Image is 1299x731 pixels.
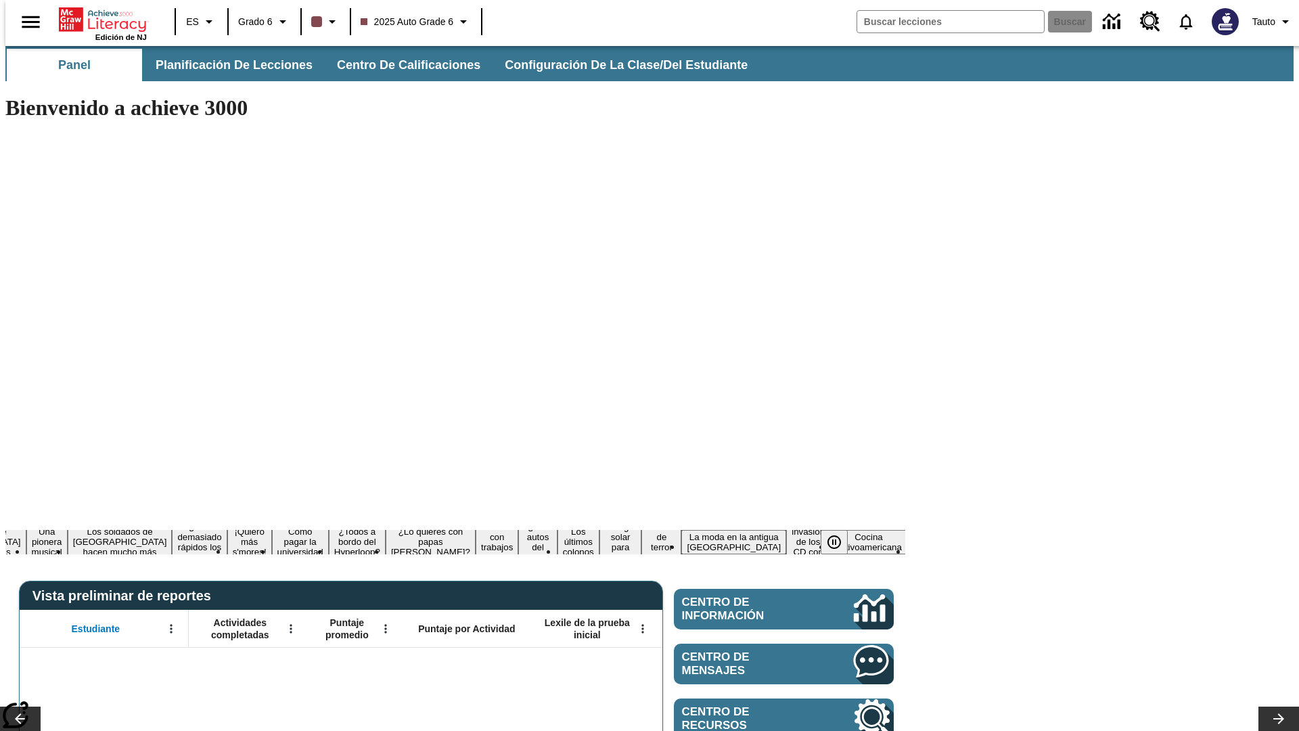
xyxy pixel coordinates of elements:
[329,525,386,559] button: Diapositiva 8 ¿Todos a bordo del Hyperloop?
[505,58,748,73] span: Configuración de la clase/del estudiante
[186,15,199,29] span: ES
[518,520,557,564] button: Diapositiva 11 ¿Los autos del futuro?
[682,596,808,623] span: Centro de información
[476,520,518,564] button: Diapositiva 10 Niños con trabajos sucios
[145,49,323,81] button: Planificación de lecciones
[238,15,273,29] span: Grado 6
[5,46,1294,81] div: Subbarra de navegación
[418,623,515,635] span: Puntaje por Actividad
[674,589,894,629] a: Centro de información
[361,15,454,29] span: 2025 Auto Grade 6
[641,510,681,575] button: Diapositiva 14 La historia de terror del tomate
[196,617,285,641] span: Actividades completadas
[172,520,227,564] button: Diapositiva 5 ¿Son demasiado rápidos los Speedos?
[233,9,296,34] button: Grado: Grado 6, Elige un grado
[857,11,1044,32] input: Buscar campo
[633,619,653,639] button: Abrir menú
[386,525,476,559] button: Diapositiva 9 ¿Lo quieres con papas fritas?
[59,5,147,41] div: Portada
[1095,3,1132,41] a: Centro de información
[830,530,907,554] button: Diapositiva 17 Cocina nativoamericana
[68,525,173,559] button: Diapositiva 4 Los soldados de EE.UU. hacen mucho más
[95,33,147,41] span: Edición de NJ
[5,49,760,81] div: Subbarra de navegación
[1204,4,1247,39] button: Escoja un nuevo avatar
[1247,9,1299,34] button: Perfil/Configuración
[375,619,396,639] button: Abrir menú
[337,58,480,73] span: Centro de calificaciones
[306,9,346,34] button: El color de la clase es café oscuro. Cambiar el color de la clase.
[1132,3,1168,40] a: Centro de recursos, Se abrirá en una pestaña nueva.
[682,650,813,678] span: Centro de mensajes
[821,530,848,554] button: Pausar
[674,644,894,684] a: Centro de mensajes
[272,525,329,559] button: Diapositiva 7 Cómo pagar la universidad
[1252,15,1275,29] span: Tauto
[599,520,642,564] button: Diapositiva 13 Energía solar para todos
[326,49,491,81] button: Centro de calificaciones
[156,58,313,73] span: Planificación de lecciones
[59,6,147,33] a: Portada
[355,9,478,34] button: Clase: 2025 Auto Grade 6, Selecciona una clase
[5,95,905,120] h1: Bienvenido a achieve 3000
[32,588,218,604] span: Vista preliminar de reportes
[58,58,91,73] span: Panel
[11,2,51,42] button: Abrir el menú lateral
[494,49,758,81] button: Configuración de la clase/del estudiante
[538,617,637,641] span: Lexile de la prueba inicial
[180,9,223,34] button: Lenguaje: ES, Selecciona un idioma
[1258,707,1299,731] button: Carrusel de lecciones, seguir
[227,525,272,559] button: Diapositiva 6 ¡Quiero más s'mores!
[557,525,599,559] button: Diapositiva 12 Los últimos colonos
[821,530,861,554] div: Pausar
[161,619,181,639] button: Abrir menú
[72,623,120,635] span: Estudiante
[7,49,142,81] button: Panel
[26,525,68,559] button: Diapositiva 3 Una pionera musical
[786,514,830,569] button: Diapositiva 16 La invasión de los CD con Internet
[281,619,301,639] button: Abrir menú
[315,617,380,641] span: Puntaje promedio
[1212,8,1239,35] img: Avatar
[1168,4,1204,39] a: Notificaciones
[681,530,786,554] button: Diapositiva 15 La moda en la antigua Roma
